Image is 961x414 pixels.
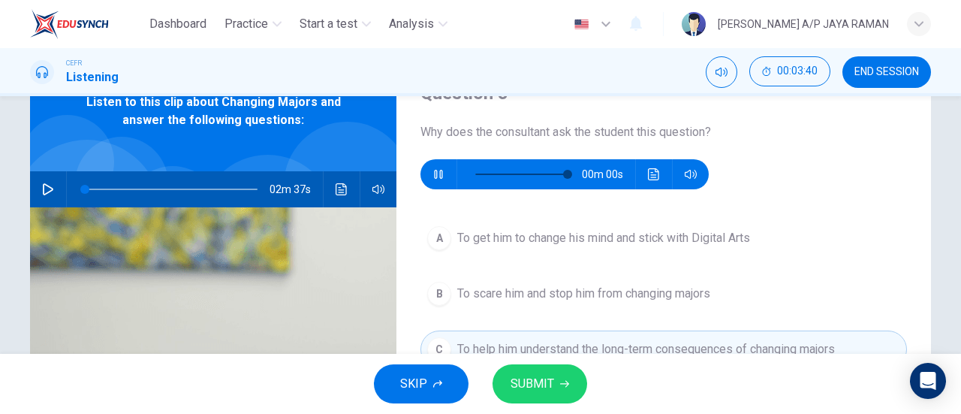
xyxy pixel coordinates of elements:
[777,65,818,77] span: 00:03:40
[582,159,635,189] span: 00m 00s
[749,56,830,88] div: Hide
[30,9,143,39] a: EduSynch logo
[66,58,82,68] span: CEFR
[330,171,354,207] button: Click to see the audio transcription
[457,229,750,247] span: To get him to change his mind and stick with Digital Arts
[457,285,710,303] span: To scare him and stop him from changing majors
[642,159,666,189] button: Click to see the audio transcription
[420,123,907,141] span: Why does the consultant ask the student this question?
[457,340,835,358] span: To help him understand the long-term consequences of changing majors
[427,282,451,306] div: B
[493,364,587,403] button: SUBMIT
[420,331,907,368] button: CTo help him understand the long-term consequences of changing majors
[143,11,212,38] button: Dashboard
[66,68,119,86] h1: Listening
[270,171,323,207] span: 02m 37s
[706,56,737,88] div: Mute
[427,337,451,361] div: C
[910,363,946,399] div: Open Intercom Messenger
[383,11,453,38] button: Analysis
[427,226,451,250] div: A
[79,93,348,129] span: Listen to this clip about Changing Majors and answer the following questions:
[572,19,591,30] img: en
[30,9,109,39] img: EduSynch logo
[842,56,931,88] button: END SESSION
[389,15,434,33] span: Analysis
[294,11,377,38] button: Start a test
[224,15,268,33] span: Practice
[400,373,427,394] span: SKIP
[854,66,919,78] span: END SESSION
[218,11,288,38] button: Practice
[300,15,357,33] span: Start a test
[149,15,206,33] span: Dashboard
[682,12,706,36] img: Profile picture
[374,364,468,403] button: SKIP
[718,15,889,33] div: [PERSON_NAME] A/P JAYA RAMAN
[749,56,830,86] button: 00:03:40
[511,373,554,394] span: SUBMIT
[420,275,907,313] button: BTo scare him and stop him from changing majors
[420,219,907,257] button: ATo get him to change his mind and stick with Digital Arts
